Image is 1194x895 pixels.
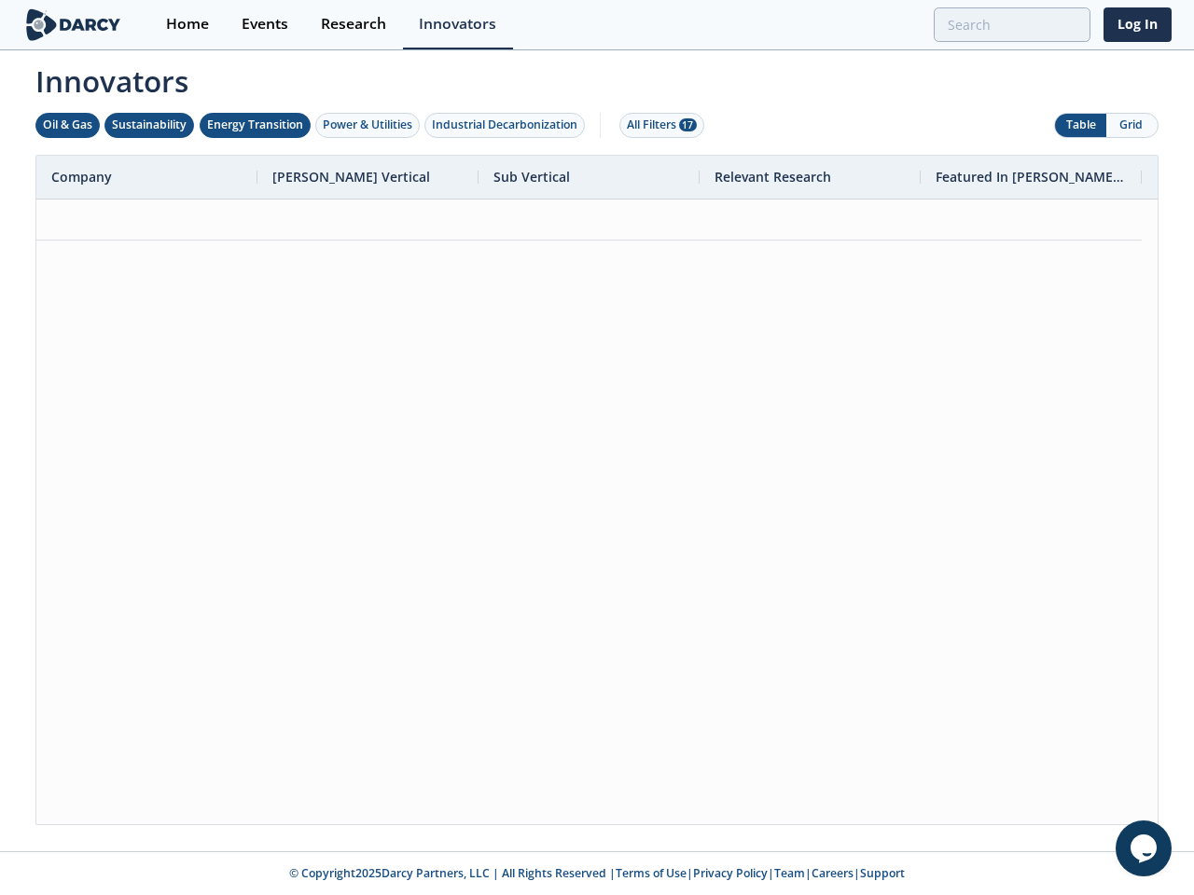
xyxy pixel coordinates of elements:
span: Relevant Research [715,168,831,186]
a: Support [860,865,905,881]
div: Sustainability [112,117,187,133]
div: Home [166,17,209,32]
button: Sustainability [104,113,194,138]
span: Sub Vertical [493,168,570,186]
button: Table [1055,114,1106,137]
button: Oil & Gas [35,113,100,138]
img: logo-wide.svg [22,8,124,41]
button: Power & Utilities [315,113,420,138]
a: Privacy Policy [693,865,768,881]
a: Team [774,865,805,881]
div: Industrial Decarbonization [432,117,577,133]
span: Featured In [PERSON_NAME] Live [936,168,1127,186]
div: Innovators [419,17,496,32]
div: Events [242,17,288,32]
button: All Filters 17 [619,113,704,138]
button: Grid [1106,114,1158,137]
button: Industrial Decarbonization [424,113,585,138]
a: Terms of Use [616,865,687,881]
span: Company [51,168,112,186]
iframe: chat widget [1116,820,1175,876]
div: All Filters [627,117,697,133]
span: 17 [679,118,697,131]
div: Energy Transition [207,117,303,133]
a: Careers [812,865,854,881]
div: Research [321,17,386,32]
div: Oil & Gas [43,117,92,133]
input: Advanced Search [934,7,1090,42]
p: © Copyright 2025 Darcy Partners, LLC | All Rights Reserved | | | | | [26,865,1168,882]
a: Log In [1104,7,1172,42]
span: Innovators [22,52,1172,103]
button: Energy Transition [200,113,311,138]
div: Power & Utilities [323,117,412,133]
span: [PERSON_NAME] Vertical [272,168,430,186]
